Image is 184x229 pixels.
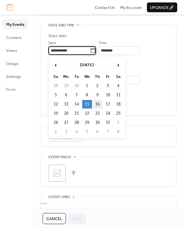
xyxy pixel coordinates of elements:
th: Sa [113,72,123,81]
a: Settings [2,71,28,81]
a: My Events [2,19,28,29]
td: 29 [82,118,92,127]
button: Cancel [43,213,66,224]
a: Design [2,59,28,68]
th: Fr [103,72,113,81]
td: 15 [82,100,92,109]
td: 23 [93,109,102,118]
td: 25 [113,109,123,118]
td: 17 [103,100,113,109]
div: ; [48,165,66,182]
a: Connect [2,32,28,42]
span: Time [98,40,106,46]
td: 12 [51,100,61,109]
a: Form [2,84,28,94]
span: Design [6,61,18,67]
td: 24 [103,109,113,118]
td: 30 [93,118,102,127]
span: Event links [48,194,70,200]
td: 8 [82,91,92,99]
td: 18 [113,100,123,109]
td: 9 [93,91,102,99]
span: Form [6,86,16,93]
td: 6 [93,128,102,136]
td: 27 [61,118,71,127]
span: Date and time [48,22,75,29]
td: 11 [113,91,123,99]
th: We [82,72,92,81]
img: logo [7,4,13,11]
span: ‹ [51,59,60,71]
th: Su [51,72,61,81]
th: Tu [72,72,82,81]
td: 4 [72,128,82,136]
td: 3 [61,128,71,136]
td: 28 [51,82,61,90]
td: 31 [103,118,113,127]
th: Mo [61,72,71,81]
div: ••• [41,197,176,210]
td: 30 [72,82,82,90]
td: 10 [103,91,113,99]
td: 29 [61,82,71,90]
td: 13 [61,100,71,109]
span: Connect [6,35,21,41]
td: 6 [61,91,71,99]
td: 3 [103,82,113,90]
td: 2 [51,128,61,136]
td: 1 [82,82,92,90]
span: Settings [6,74,21,80]
a: Contact Us [95,4,115,10]
span: Contact Us [95,5,115,11]
td: 14 [72,100,82,109]
td: 5 [51,91,61,99]
td: 4 [113,82,123,90]
td: 8 [113,128,123,136]
td: 2 [93,82,102,90]
td: 26 [51,118,61,127]
span: Cancel [46,216,62,222]
button: Upgrade🚀 [147,2,177,12]
a: Views [2,45,28,55]
td: 20 [61,109,71,118]
span: My Events [6,21,24,28]
td: 19 [51,109,61,118]
td: 22 [82,109,92,118]
span: Views [6,48,17,54]
td: 21 [72,109,82,118]
span: › [114,59,123,71]
div: Start date [48,33,67,39]
td: 28 [72,118,82,127]
th: [DATE] [61,59,113,72]
td: 1 [113,118,123,127]
td: 16 [93,100,102,109]
span: Event image [48,154,71,160]
th: Th [93,72,102,81]
span: Upgrade 🚀 [150,5,174,11]
td: 5 [82,128,92,136]
td: 7 [103,128,113,136]
span: Date [48,40,56,46]
a: My Account [120,4,142,10]
span: My Account [120,5,142,11]
td: 7 [72,91,82,99]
